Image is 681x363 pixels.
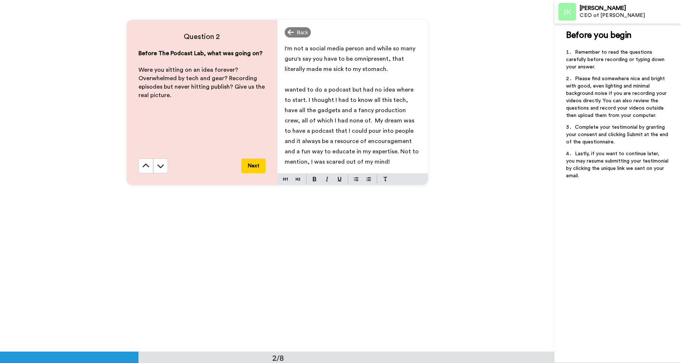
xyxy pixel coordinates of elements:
img: italic-mark.svg [326,177,329,181]
span: Lastly, if you want to continue later, you may resume submitting your testimonial by clicking the... [566,151,670,178]
span: Back [297,29,308,36]
span: wanted to do a podcast but had no idea where to start. I thought I had to know all this tech, hav... [285,87,420,165]
span: I'm not a social media person and while so many guru's say you have to be omnipresent, that liter... [285,46,417,72]
img: bold-mark.svg [313,177,316,181]
img: bulleted-block.svg [354,176,358,182]
div: [PERSON_NAME] [580,5,681,12]
img: Profile Image [558,3,576,21]
span: Before you begin [566,31,631,40]
span: Were you sitting on an idea forever? Overwhelmed by tech and gear? Recording episodes but never h... [138,67,266,98]
img: heading-one-block.svg [283,176,288,182]
span: Please find somewhere nice and bright with good, even lighting and minimal background noise if yo... [566,76,668,118]
span: Remember to read the questions carefully before recording or typing down your answer. [566,50,666,70]
img: heading-two-block.svg [296,176,300,182]
div: CEO of [PERSON_NAME] [580,13,681,19]
button: Next [241,159,266,173]
span: Complete your testimonial by granting your consent and clicking Submit at the end of the question... [566,125,670,145]
img: numbered-block.svg [366,176,371,182]
h4: Question 2 [138,32,266,42]
div: Back [285,27,311,38]
span: Before The Podcast Lab, what was going on? [138,50,263,56]
img: underline-mark.svg [337,177,342,181]
div: 2/8 [260,353,296,363]
img: clear-format.svg [383,177,387,181]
